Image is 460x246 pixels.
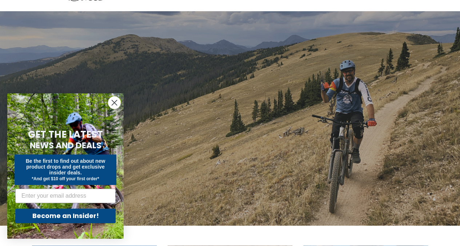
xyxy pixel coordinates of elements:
button: Become an Insider! [15,209,116,223]
span: NEWS AND DEALS [30,140,101,151]
span: *And get $10 off your first order* [32,176,99,181]
button: Close dialog [108,96,121,109]
span: Be the first to find out about new product drops and get exclusive insider deals. [26,158,105,176]
span: GET THE LATEST [28,128,103,141]
input: Enter your email address [15,189,116,203]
